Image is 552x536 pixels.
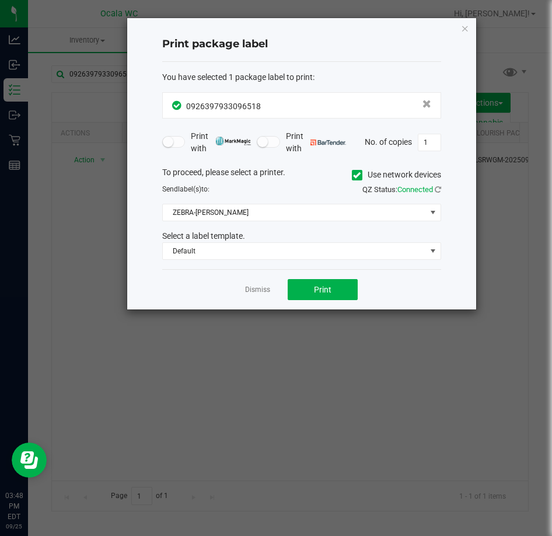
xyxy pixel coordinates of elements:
span: Print with [286,130,346,155]
div: Select a label template. [153,230,450,242]
span: Send to: [162,185,209,193]
span: QZ Status: [362,185,441,194]
span: Default [163,243,426,259]
span: Print with [191,130,251,155]
iframe: Resource center [12,443,47,478]
img: mark_magic_cybra.png [215,137,251,145]
div: : [162,71,441,83]
span: You have selected 1 package label to print [162,72,313,82]
a: Dismiss [245,285,270,295]
span: 0926397933096518 [186,102,261,111]
span: ZEBRA-[PERSON_NAME] [163,204,426,221]
span: No. of copies [365,137,412,146]
span: label(s) [178,185,201,193]
div: To proceed, please select a printer. [153,166,450,184]
button: Print [288,279,358,300]
img: bartender.png [310,140,346,145]
h4: Print package label [162,37,441,52]
label: Use network devices [352,169,441,181]
span: Connected [397,185,433,194]
span: Print [314,285,331,294]
span: In Sync [172,99,183,112]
